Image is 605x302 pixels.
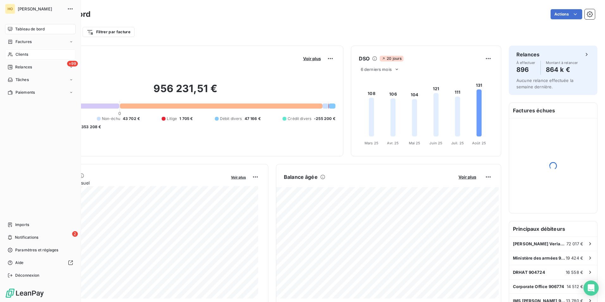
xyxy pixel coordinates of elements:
h6: Factures échues [509,103,597,118]
span: Aucune relance effectuée la semaine dernière. [516,78,573,89]
h4: 896 [516,65,535,75]
span: Déconnexion [15,273,40,278]
span: 20 jours [380,56,403,61]
span: Non-échu [102,116,120,122]
span: Tableau de bord [15,26,45,32]
button: Actions [551,9,582,19]
span: DRHAT 904724 [513,270,545,275]
h6: Relances [516,51,540,58]
span: -353 208 € [79,124,101,130]
span: 43 702 € [123,116,140,122]
span: -255 200 € [314,116,335,122]
span: [PERSON_NAME] Verlag Gmbh 907056 [513,241,566,246]
button: Voir plus [301,56,323,61]
tspan: Août 25 [472,141,486,145]
tspan: Mars 25 [365,141,378,145]
tspan: Juil. 25 [451,141,464,145]
a: Tableau de bord [5,24,76,34]
span: Ministère des armées 902110 [513,255,566,261]
span: Crédit divers [288,116,311,122]
a: Factures [5,37,76,47]
a: Imports [5,220,76,230]
span: Voir plus [458,174,476,179]
span: +99 [67,61,78,66]
span: 19 424 € [566,255,583,261]
tspan: Juin 25 [429,141,442,145]
span: 1 705 € [179,116,193,122]
span: Corporate Office 906774 [513,284,564,289]
a: +99Relances [5,62,76,72]
span: Paramètres et réglages [15,247,58,253]
span: 47 166 € [245,116,261,122]
h2: 956 231,51 € [36,82,335,101]
span: Clients [16,52,28,57]
span: Tâches [16,77,29,83]
span: 16 558 € [566,270,583,275]
span: Relances [15,64,32,70]
span: 72 017 € [566,241,583,246]
tspan: Avr. 25 [387,141,399,145]
div: Open Intercom Messenger [583,280,599,296]
span: À effectuer [516,61,535,65]
span: Voir plus [303,56,321,61]
button: Voir plus [457,174,478,180]
a: Clients [5,49,76,60]
a: Paiements [5,87,76,98]
span: Débit divers [220,116,242,122]
button: Voir plus [229,174,248,180]
span: 2 [72,231,78,237]
span: 14 512 € [567,284,583,289]
button: Filtrer par facture [83,27,134,37]
h4: 864 k € [546,65,578,75]
span: Aide [15,260,24,266]
span: Voir plus [231,175,246,179]
a: Aide [5,258,76,268]
span: [PERSON_NAME] [18,6,63,11]
span: Imports [15,222,29,228]
a: Paramètres et réglages [5,245,76,255]
h6: Principaux débiteurs [509,221,597,236]
tspan: Mai 25 [409,141,420,145]
span: Factures [16,39,32,45]
span: Litige [167,116,177,122]
span: 0 [118,111,121,116]
h6: Balance âgée [284,173,318,181]
img: Logo LeanPay [5,288,44,298]
span: Chiffre d'affaires mensuel [36,179,227,186]
span: Notifications [15,235,38,240]
h6: DSO [359,55,370,62]
a: Tâches [5,75,76,85]
span: Paiements [16,90,35,95]
span: 6 derniers mois [361,67,392,72]
span: Montant à relancer [546,61,578,65]
div: HO [5,4,15,14]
